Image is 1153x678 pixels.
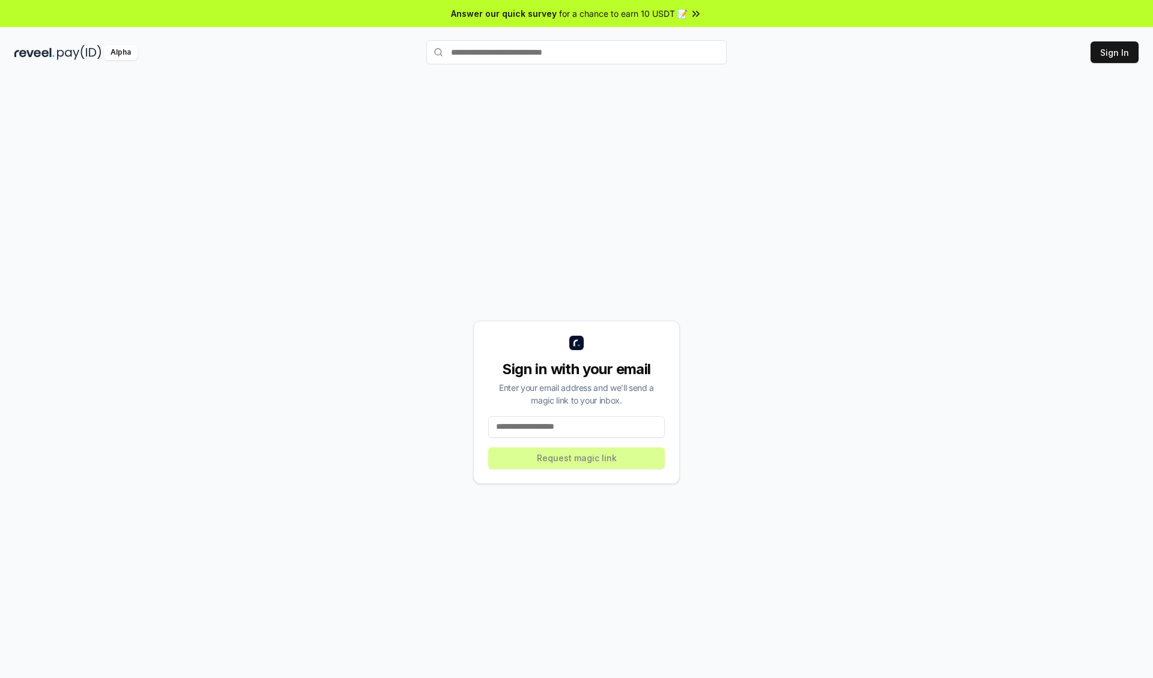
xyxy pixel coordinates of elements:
div: Sign in with your email [488,360,665,379]
div: Alpha [104,45,138,60]
img: pay_id [57,45,101,60]
img: logo_small [569,336,584,350]
img: reveel_dark [14,45,55,60]
div: Enter your email address and we’ll send a magic link to your inbox. [488,381,665,407]
span: Answer our quick survey [451,7,557,20]
button: Sign In [1091,41,1139,63]
span: for a chance to earn 10 USDT 📝 [559,7,688,20]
